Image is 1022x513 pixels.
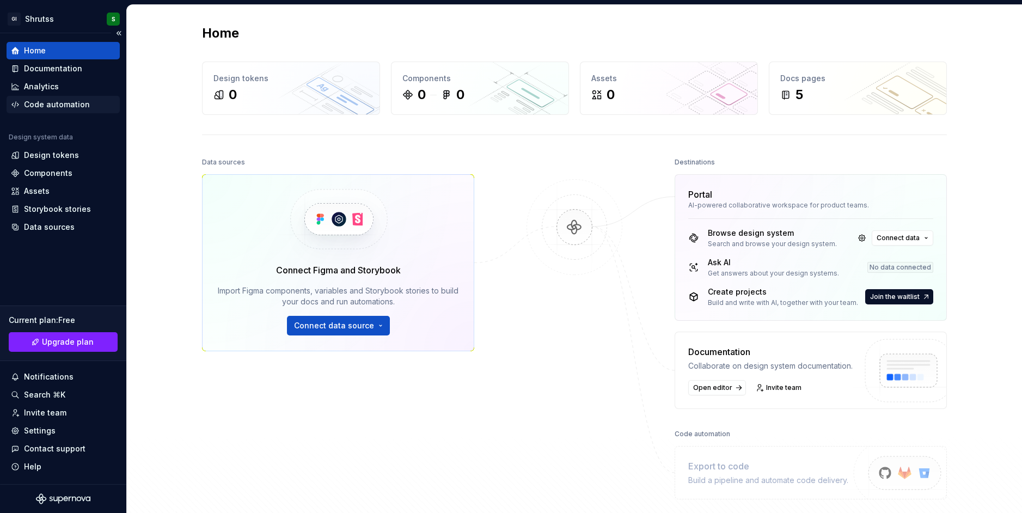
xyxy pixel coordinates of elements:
a: Assets0 [580,62,758,115]
span: Invite team [766,383,801,392]
div: Storybook stories [24,204,91,215]
a: Docs pages5 [769,62,947,115]
a: Design tokens [7,146,120,164]
div: 5 [795,86,803,103]
span: Join the waitlist [870,292,920,301]
span: Upgrade plan [42,337,94,347]
button: Connect data source [287,316,390,335]
div: Documentation [688,345,853,358]
div: GI [8,13,21,26]
div: Code automation [24,99,90,110]
a: Components [7,164,120,182]
div: Portal [688,188,712,201]
button: Join the waitlist [865,289,933,304]
div: Contact support [24,443,85,454]
button: Connect data [872,230,933,246]
div: Analytics [24,81,59,92]
a: Storybook stories [7,200,120,218]
a: Invite team [752,380,806,395]
button: GIShrutssS [2,7,124,30]
a: Components00 [391,62,569,115]
div: Collaborate on design system documentation. [688,361,853,371]
div: Invite team [24,407,66,418]
div: Data sources [202,155,245,170]
div: Destinations [675,155,715,170]
div: Components [402,73,558,84]
div: Settings [24,425,56,436]
h2: Home [202,25,239,42]
a: Code automation [7,96,120,113]
div: Code automation [675,426,730,442]
a: Home [7,42,120,59]
div: Export to code [688,460,848,473]
div: 0 [456,86,464,103]
div: Current plan : Free [9,315,118,326]
div: Ask AI [708,257,839,268]
div: Documentation [24,63,82,74]
div: Get answers about your design systems. [708,269,839,278]
div: 0 [229,86,237,103]
a: Settings [7,422,120,439]
svg: Supernova Logo [36,493,90,504]
div: Design tokens [213,73,369,84]
a: Analytics [7,78,120,95]
div: Search ⌘K [24,389,65,400]
div: Build a pipeline and automate code delivery. [688,475,848,486]
span: Connect data source [294,320,374,331]
button: Notifications [7,368,120,386]
a: Open editor [688,380,746,395]
div: Help [24,461,41,472]
div: Shrutss [25,14,54,25]
span: Connect data [877,234,920,242]
div: Browse design system [708,228,837,239]
div: Design tokens [24,150,79,161]
div: 0 [607,86,615,103]
div: Connect Figma and Storybook [276,264,401,277]
button: Help [7,458,120,475]
div: AI-powered collaborative workspace for product teams. [688,201,933,210]
a: Documentation [7,60,120,77]
div: No data connected [867,262,933,273]
div: Components [24,168,72,179]
div: Design system data [9,133,73,142]
div: Search and browse your design system. [708,240,837,248]
button: Collapse sidebar [111,26,126,41]
a: Data sources [7,218,120,236]
div: Create projects [708,286,858,297]
a: Assets [7,182,120,200]
div: Import Figma components, variables and Storybook stories to build your docs and run automations. [218,285,458,307]
a: Design tokens0 [202,62,380,115]
div: Assets [591,73,746,84]
div: Build and write with AI, together with your team. [708,298,858,307]
button: Upgrade plan [9,332,118,352]
div: Notifications [24,371,74,382]
button: Contact support [7,440,120,457]
div: 0 [418,86,426,103]
a: Invite team [7,404,120,422]
div: Home [24,45,46,56]
button: Search ⌘K [7,386,120,404]
div: Assets [24,186,50,197]
span: Open editor [693,383,732,392]
div: Docs pages [780,73,935,84]
div: S [112,15,115,23]
div: Data sources [24,222,75,233]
